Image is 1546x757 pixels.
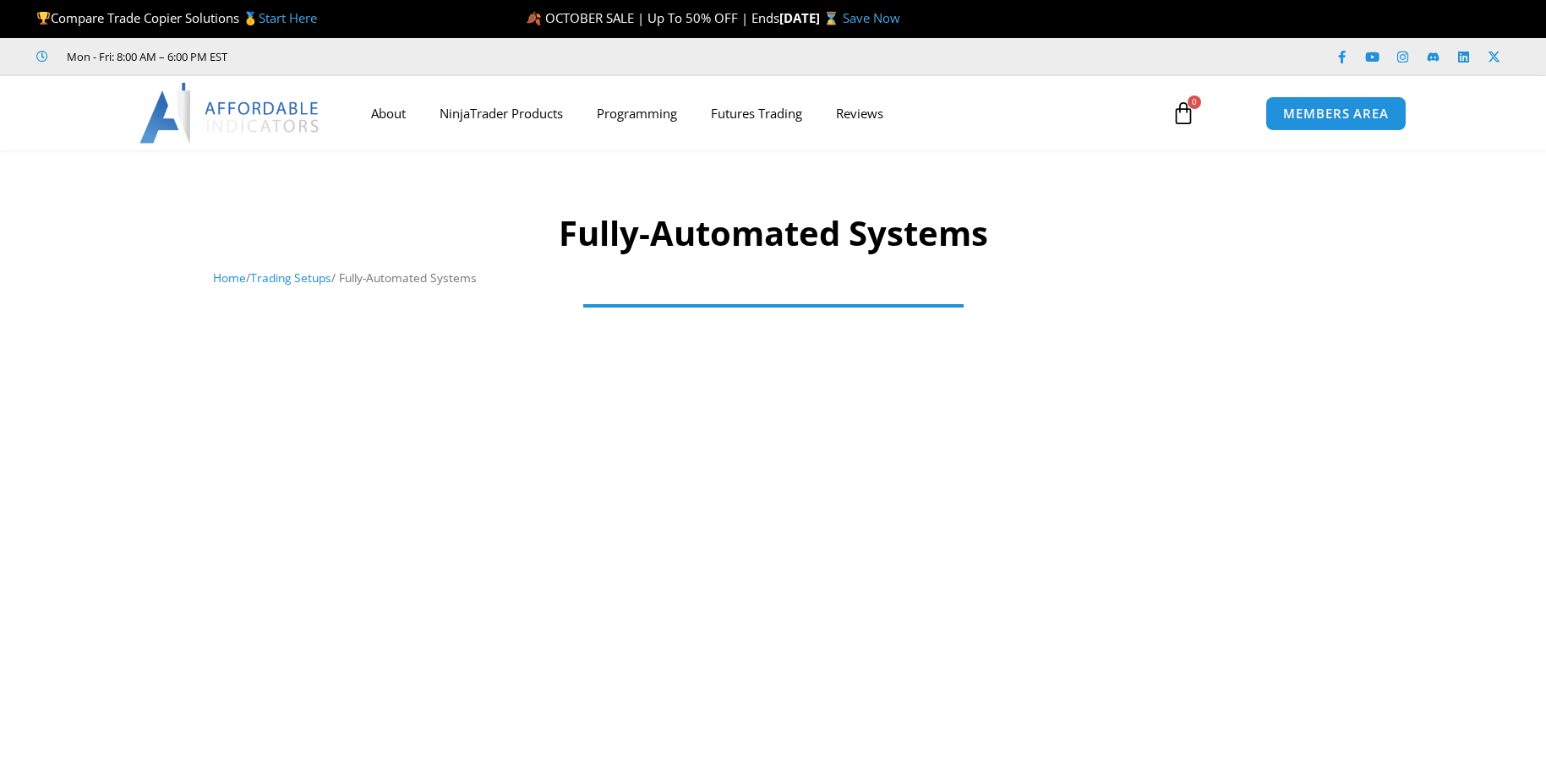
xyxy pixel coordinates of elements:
[36,9,317,26] span: Compare Trade Copier Solutions 🥇
[139,83,321,144] img: LogoAI | Affordable Indicators – NinjaTrader
[250,270,331,286] a: Trading Setups
[843,9,900,26] a: Save Now
[1283,107,1389,120] span: MEMBERS AREA
[251,48,505,65] iframe: Customer reviews powered by Trustpilot
[259,9,317,26] a: Start Here
[1146,89,1221,138] a: 0
[1188,95,1201,109] span: 0
[63,46,227,67] span: Mon - Fri: 8:00 AM – 6:00 PM EST
[213,267,1333,289] nav: Breadcrumb
[354,94,1152,133] nav: Menu
[213,270,246,286] a: Home
[37,12,50,25] img: 🏆
[779,9,843,26] strong: [DATE] ⌛
[423,94,580,133] a: NinjaTrader Products
[213,210,1333,257] h1: Fully-Automated Systems
[694,94,819,133] a: Futures Trading
[354,94,423,133] a: About
[580,94,694,133] a: Programming
[819,94,900,133] a: Reviews
[526,9,779,26] span: 🍂 OCTOBER SALE | Up To 50% OFF | Ends
[1265,96,1407,131] a: MEMBERS AREA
